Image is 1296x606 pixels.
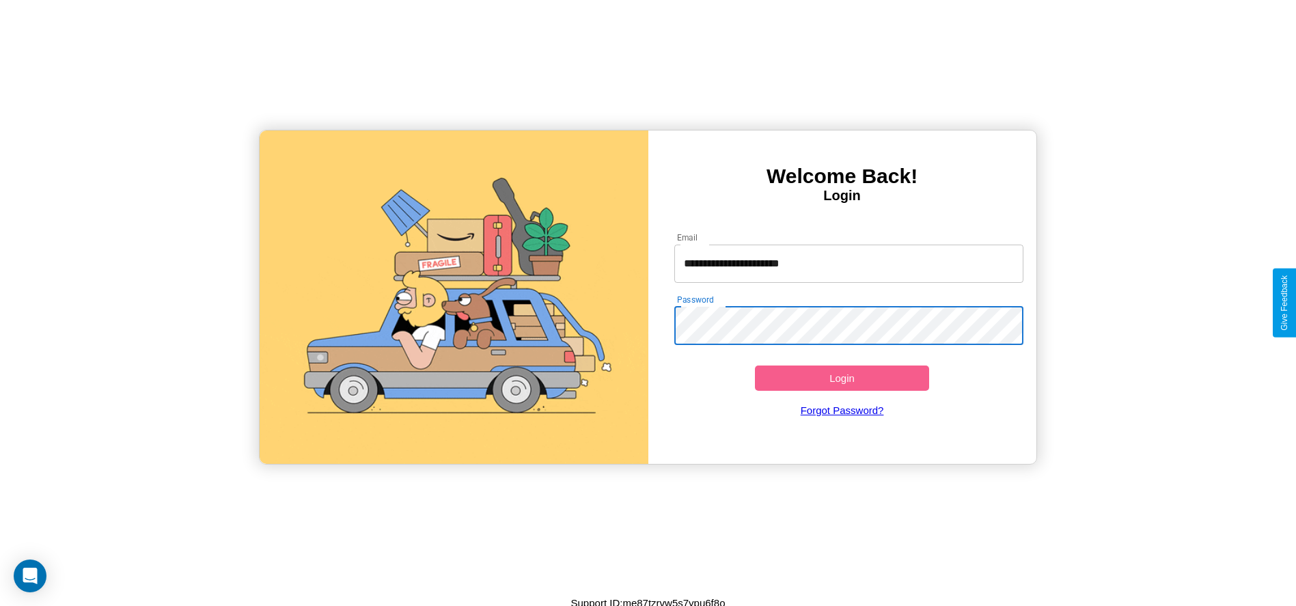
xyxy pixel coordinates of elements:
[755,366,930,391] button: Login
[260,130,648,464] img: gif
[667,391,1017,430] a: Forgot Password?
[677,232,698,243] label: Email
[14,560,46,592] div: Open Intercom Messenger
[677,294,713,305] label: Password
[1280,275,1289,331] div: Give Feedback
[648,188,1036,204] h4: Login
[648,165,1036,188] h3: Welcome Back!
